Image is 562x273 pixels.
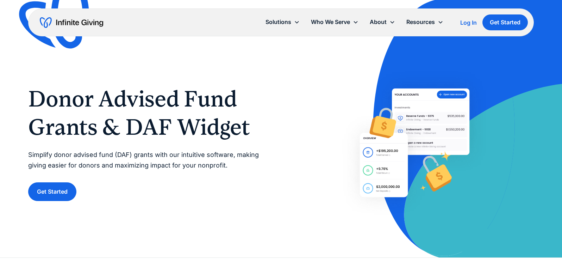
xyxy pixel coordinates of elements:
[260,14,305,30] div: Solutions
[482,14,528,30] a: Get Started
[339,68,490,218] img: Help donors easily give DAF grants to your nonprofit with Infinite Giving’s Donor Advised Fund so...
[364,14,401,30] div: About
[401,14,449,30] div: Resources
[370,17,387,27] div: About
[406,17,435,27] div: Resources
[28,85,267,141] h1: Donor Advised Fund Grants & DAF Widget
[28,150,267,171] p: Simplify donor advised fund (DAF) grants with our intuitive software, making giving easier for do...
[40,17,103,28] a: home
[460,18,477,27] a: Log In
[305,14,364,30] div: Who We Serve
[266,17,291,27] div: Solutions
[460,20,477,25] div: Log In
[311,17,350,27] div: Who We Serve
[28,182,76,201] a: Get Started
